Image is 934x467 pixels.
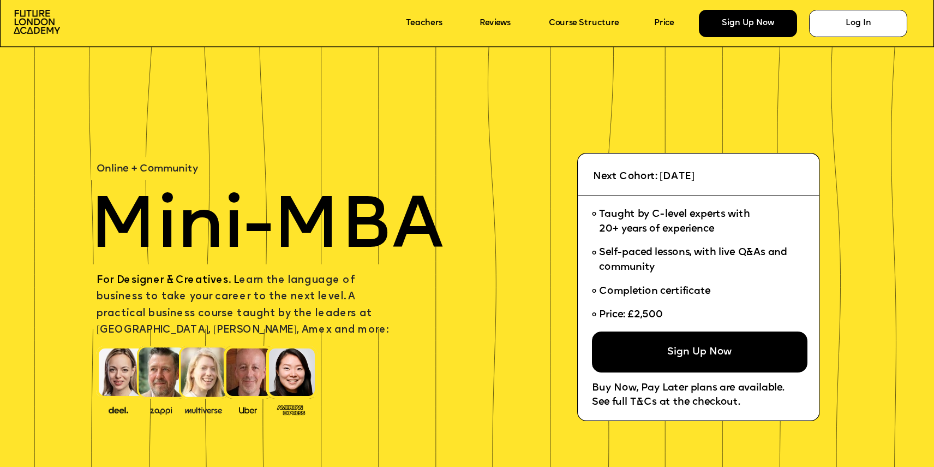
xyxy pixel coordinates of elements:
[406,19,442,28] a: Teachers
[14,10,60,33] img: image-aac980e9-41de-4c2d-a048-f29dd30a0068.png
[593,172,694,182] span: Next Cohort: [DATE]
[182,404,225,416] img: image-b7d05013-d886-4065-8d38-3eca2af40620.png
[230,404,266,414] img: image-99cff0b2-a396-4aab-8550-cf4071da2cb9.png
[549,19,619,28] a: Course Structure
[599,286,710,296] span: Completion certificate
[480,19,511,28] a: Reviews
[599,248,789,273] span: Self-paced lessons, with live Q&As and community
[599,209,750,234] span: Taught by C-level experts with 20+ years of experience
[89,192,444,265] span: Mini-MBA
[592,398,740,407] span: See full T&Cs at the checkout.
[97,164,198,174] span: Online + Community
[97,276,239,286] span: For Designer & Creatives. L
[143,404,179,414] img: image-b2f1584c-cbf7-4a77-bbe0-f56ae6ee31f2.png
[599,310,663,320] span: Price: £2,500
[97,276,388,335] span: earn the language of business to take your career to the next level. A practical business course ...
[592,383,785,393] span: Buy Now, Pay Later plans are available.
[654,19,674,28] a: Price
[273,403,309,416] img: image-93eab660-639c-4de6-957c-4ae039a0235a.png
[100,404,137,416] img: image-388f4489-9820-4c53-9b08-f7df0b8d4ae2.png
